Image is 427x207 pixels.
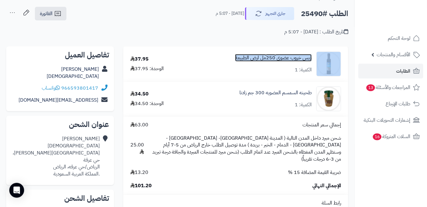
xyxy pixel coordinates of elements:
[245,7,294,20] button: جاري التجهيز
[216,11,244,17] small: [DATE] - 5:07 م
[301,7,348,20] h2: الطلب #25490
[372,132,411,141] span: السلات المتروكة
[358,64,423,78] a: الطلبات
[61,84,98,92] a: 966593801417
[358,96,423,111] a: طلبات الإرجاع
[358,31,423,46] a: لوحة التحكم
[385,16,421,29] img: logo-2.png
[302,121,341,129] span: إجمالي سعر المنتجات
[295,101,312,108] div: الكمية: 1
[364,116,411,125] span: إشعارات التحويلات البنكية
[358,80,423,95] a: المراجعات والأسئلة13
[317,87,341,111] img: 1722877195-653871228259-90x90.png
[396,67,411,75] span: الطلبات
[130,91,149,98] div: 34.50
[130,121,148,129] span: 63.00
[386,99,411,108] span: طلبات الإرجاع
[288,169,341,176] span: ضريبة القيمة المضافة 15 %
[11,121,109,128] h2: عنوان الشحن
[377,50,411,59] span: الأقسام والمنتجات
[11,51,109,59] h2: تفاصيل العميل
[130,56,149,63] div: 37.95
[19,96,98,104] a: [EMAIL_ADDRESS][DOMAIN_NAME]
[366,84,375,91] span: 13
[40,10,53,17] span: الفاتورة
[295,66,312,74] div: الكمية: 1
[239,89,312,96] a: طحينه السمسم العضويه 300 جم زادنا
[358,113,423,128] a: إشعارات التحويلات البنكية
[358,129,423,144] a: السلات المتروكة16
[317,52,341,76] img: 1685910006-carob_syrup_1-90x90.jpg
[130,65,164,72] div: الوحدة: 37.95
[284,28,348,36] div: تاريخ الطلب : [DATE] - 5:07 م
[373,133,382,140] span: 16
[9,183,24,198] div: Open Intercom Messenger
[11,135,100,178] div: [PERSON_NAME][DEMOGRAPHIC_DATA] [GEOGRAPHIC_DATA][PERSON_NAME]، حي عرقة الرياض/حي عرقه، الرياض .ا...
[130,100,164,107] div: الوحدة: 34.50
[11,195,109,202] h2: تفاصيل الشحن
[150,135,341,163] span: شحن مبرد داخل المدن التالية ( المدينة [GEOGRAPHIC_DATA]- [GEOGRAPHIC_DATA] - [GEOGRAPHIC_DATA] - ...
[235,54,312,61] a: دبس خروب عضوي 250مل ارض الطبيعة
[130,142,144,156] span: 25.00
[388,34,411,43] span: لوحة التحكم
[130,182,152,189] span: 101.20
[130,169,148,176] span: 13.20
[35,7,66,20] a: الفاتورة
[42,84,60,92] a: واتساب
[47,65,99,80] a: [PERSON_NAME][DEMOGRAPHIC_DATA]
[366,83,411,92] span: المراجعات والأسئلة
[126,200,346,207] div: رابط السلة
[312,182,341,189] span: الإجمالي النهائي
